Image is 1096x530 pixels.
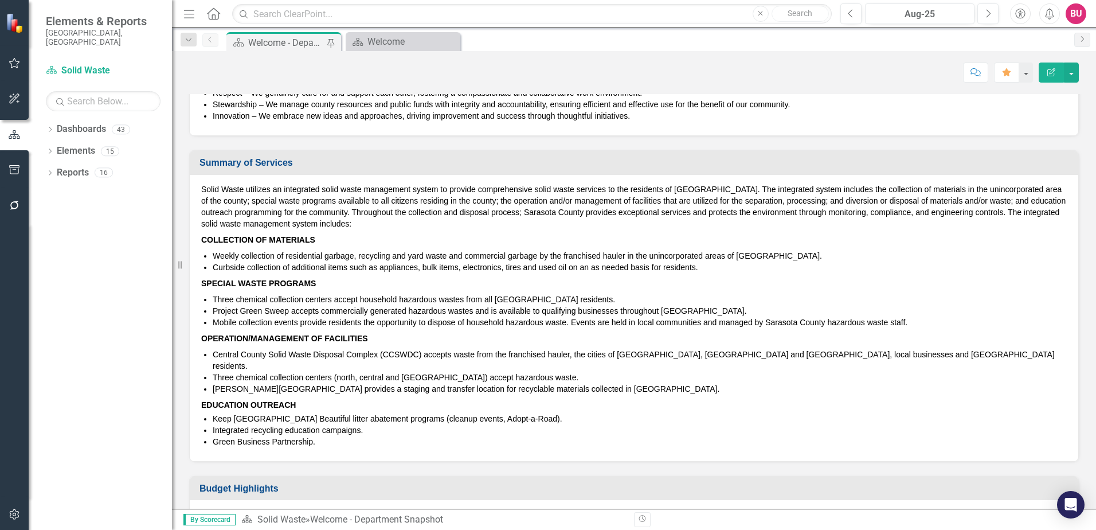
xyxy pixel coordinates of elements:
[241,513,625,527] div: »
[213,305,1067,317] li: Project Green Sweep accepts commercially generated hazardous wastes and is available to qualifyin...
[869,7,970,21] div: Aug-25
[865,3,974,24] button: Aug-25
[57,123,106,136] a: Dashboards
[788,9,812,18] span: Search
[213,99,1067,110] li: Stewardship – We manage county resources and public funds with integrity and accountability, ensu...
[46,64,161,77] a: Solid Waste
[183,514,236,525] span: By Scorecard
[1066,3,1086,24] button: BU
[213,436,1067,447] li: Green Business Partnership.
[101,146,119,156] div: 15
[199,158,1072,168] h3: Summary of Services
[57,145,95,158] a: Elements
[199,484,1072,494] h3: Budget Highlights
[772,6,829,22] button: Search
[213,317,1067,328] li: Mobile collection events provide residents the opportunity to dispose of household hazardous wast...
[213,294,1067,305] li: Three chemical collection centers accept household hazardous wastes from all [GEOGRAPHIC_DATA] re...
[46,91,161,111] input: Search Below...
[201,235,315,244] strong: COLLECTION OF MATERIALS
[213,110,1067,122] li: Innovation – We embrace new ideas and approaches, driving improvement and success through thought...
[213,262,1067,273] li: Curbside collection of additional items such as appliances, bulk items, electronics, tires and us...
[201,334,368,343] strong: OPERATION/MANAGEMENT OF FACILITIES
[6,13,26,33] img: ClearPoint Strategy
[57,166,89,180] a: Reports
[213,372,1067,383] li: Three chemical collection centers (north, central and [GEOGRAPHIC_DATA]) accept hazardous waste.
[310,514,443,525] div: Welcome - Department Snapshot
[257,514,306,525] a: Solid Waste
[95,168,113,178] div: 16
[112,124,130,134] div: 43
[201,400,296,410] strong: EDUCATION OUTREACH
[248,36,324,50] div: Welcome - Department Snapshot
[213,383,1067,395] li: [PERSON_NAME][GEOGRAPHIC_DATA] provides a staging and transfer location for recyclable materials ...
[213,250,1067,262] li: Weekly collection of residential garbage, recycling and yard waste and commercial garbage by the ...
[46,14,161,28] span: Elements & Reports
[367,34,457,49] div: Welcome
[201,184,1067,232] p: Solid Waste utilizes an integrated solid waste management system to provide comprehensive solid w...
[213,413,1067,424] li: Keep [GEOGRAPHIC_DATA] Beautiful litter abatement programs (cleanup events, Adopt-a-Road).
[46,28,161,47] small: [GEOGRAPHIC_DATA], [GEOGRAPHIC_DATA]
[349,34,457,49] a: Welcome
[1057,491,1085,519] div: Open Intercom Messenger
[201,279,316,288] strong: SPECIAL WASTE PROGRAMS
[232,4,832,24] input: Search ClearPoint...
[213,424,1067,436] li: Integrated recycling education campaigns.
[213,349,1067,372] li: Central County Solid Waste Disposal Complex (CCSWDC) accepts waste from the franchised hauler, th...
